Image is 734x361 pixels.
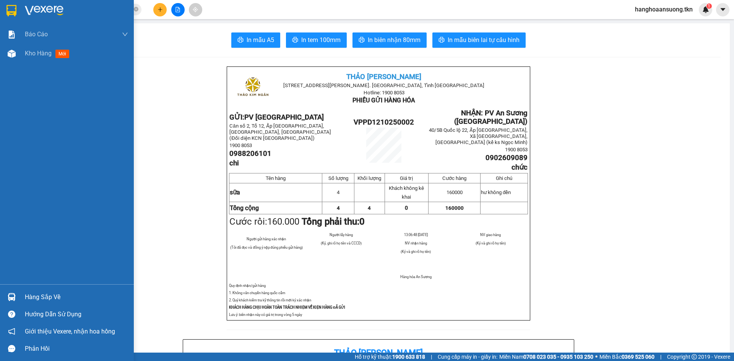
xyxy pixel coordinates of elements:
span: hư không đền [481,189,511,195]
span: VPPD1210250002 [354,118,414,126]
img: warehouse-icon [8,293,16,301]
span: 160000 [447,189,463,195]
span: 0988206101 [229,149,271,158]
img: warehouse-icon [8,50,16,58]
span: Hỗ trợ kỹ thuật: [355,353,425,361]
span: Cước rồi: [229,216,365,227]
strong: Tổng phải thu: [302,216,365,227]
span: PHIẾU GỬI HÀNG HÓA [352,97,415,104]
span: 4 [368,205,371,211]
span: message [8,345,15,352]
span: 1. Không vân chuyển hàng quốc cấm [229,291,285,295]
span: printer [438,37,445,44]
span: THẢO [PERSON_NAME] [346,73,421,81]
span: aim [193,7,198,12]
span: chức [512,163,528,172]
strong: GỬI: [229,113,324,121]
span: Báo cáo [25,29,48,39]
span: In mẫu A5 [247,35,274,45]
button: aim [189,3,202,16]
span: (Ký và ghi rõ họ tên) [401,249,431,254]
span: close-circle [134,7,138,11]
span: Người gửi hàng xác nhận [247,237,286,241]
strong: 0708 023 035 - 0935 103 250 [523,354,593,360]
span: 1 [708,3,710,9]
span: close-circle [134,6,138,13]
div: Hướng dẫn sử dụng [25,309,128,320]
span: Cước hàng [442,175,466,181]
span: NHẬN: PV An Sương ([GEOGRAPHIC_DATA]) [454,109,528,126]
strong: KHÁCH HÀNG CHỊU HOÀN TOÀN TRÁCH NHIỆM VỀ KIỆN HÀNG ĐÃ GỬI [229,305,345,309]
span: question-circle [8,311,15,318]
span: 13:06:48 [DATE] [404,233,428,237]
span: Ghi chú [496,175,512,181]
span: 160000 [445,205,464,211]
span: ⚪️ [595,355,598,358]
span: 160.000 [267,216,299,227]
button: file-add [171,3,185,16]
strong: 0369 525 060 [622,354,654,360]
button: printerIn tem 100mm [286,32,347,48]
span: Lưu ý: biên nhận này có giá trị trong vòng 5 ngày [229,312,302,317]
button: printerIn mẫu biên lai tự cấu hình [432,32,526,48]
span: Khách không kê khai [389,185,424,200]
button: caret-down [716,3,729,16]
button: plus [153,3,167,16]
span: 4 [337,189,339,195]
span: Miền Bắc [599,353,654,361]
span: Giá trị [400,175,413,181]
span: 0 [405,205,408,211]
img: solution-icon [8,31,16,39]
span: | [660,353,661,361]
span: Giới thiệu Vexere, nhận hoa hồng [25,327,115,336]
span: In biên nhận 80mm [368,35,421,45]
span: down [122,31,128,37]
span: 0902609089 [486,154,528,162]
b: Thảo [PERSON_NAME] [334,348,423,358]
span: In mẫu biên lai tự cấu hình [448,35,520,45]
span: Người lấy hàng [330,233,353,237]
span: 2. Quý khách kiểm tra kỹ thông tin rồi mới ký xác nhận [229,298,311,302]
span: 1900 8053 [505,147,528,152]
span: Khối lượng [357,175,381,181]
div: Hàng sắp về [25,291,128,303]
span: 40/5B Quốc lộ 22, Ấp [GEOGRAPHIC_DATA], Xã [GEOGRAPHIC_DATA], [GEOGRAPHIC_DATA] (kế ks Ngọc Minh) [429,127,528,145]
span: Kho hàng [25,50,52,57]
span: 4 [337,205,340,211]
span: (Ký, ghi rõ họ tên và CCCD) [321,241,362,245]
span: PV [GEOGRAPHIC_DATA] [244,113,324,121]
span: Miền Nam [499,353,593,361]
span: copyright [692,354,697,359]
span: hanghoaansuong.tkn [629,5,699,14]
span: 1900 8053 [229,142,252,148]
strong: 1900 633 818 [392,354,425,360]
span: sữa [230,189,240,196]
span: notification [8,328,15,335]
span: caret-down [719,6,726,13]
span: printer [237,37,244,44]
span: | [431,353,432,361]
span: plus [158,7,163,12]
span: Hotline: 1900 8053 [364,90,404,96]
span: file-add [175,7,180,12]
span: Tên hàng [266,175,286,181]
strong: Tổng cộng [230,204,259,212]
span: NV nhận hàng [405,241,427,245]
span: In tem 100mm [301,35,341,45]
button: printerIn mẫu A5 [231,32,280,48]
img: logo-vxr [6,5,16,16]
span: 0 [359,216,365,227]
span: Cung cấp máy in - giấy in: [438,353,497,361]
span: Số lượng [328,175,348,181]
span: NV giao hàng [480,233,501,237]
span: printer [292,37,298,44]
span: mới [55,50,69,58]
span: (Tôi đã đọc và đồng ý nộp đúng phiếu gửi hàng) [230,245,303,249]
sup: 1 [706,3,712,9]
span: Hàng hóa An Sương [400,275,432,279]
span: (Ký và ghi rõ họ tên) [476,241,506,245]
span: [STREET_ADDRESS][PERSON_NAME]. [GEOGRAPHIC_DATA], Tỉnh [GEOGRAPHIC_DATA] [283,83,484,88]
span: printer [359,37,365,44]
img: logo [234,69,271,107]
button: printerIn biên nhận 80mm [352,32,427,48]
